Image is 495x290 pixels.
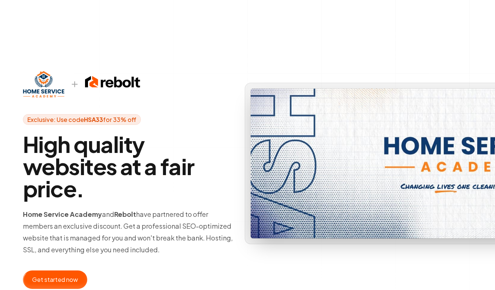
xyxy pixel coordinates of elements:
img: hsa.webp [23,71,64,98]
button: Get started now [23,270,87,289]
strong: Rebolt [114,210,136,218]
h1: High quality websites at a fair price. [23,133,236,199]
span: Exclusive: Use code for 33% off [23,114,141,125]
p: and have partnered to offer members an exclusive discount. Get a professional SEO-optimized websi... [23,208,236,256]
img: rebolt-full-dark.png [85,75,140,89]
strong: Home Service Academy [23,210,102,218]
strong: HSA33 [84,116,103,123]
